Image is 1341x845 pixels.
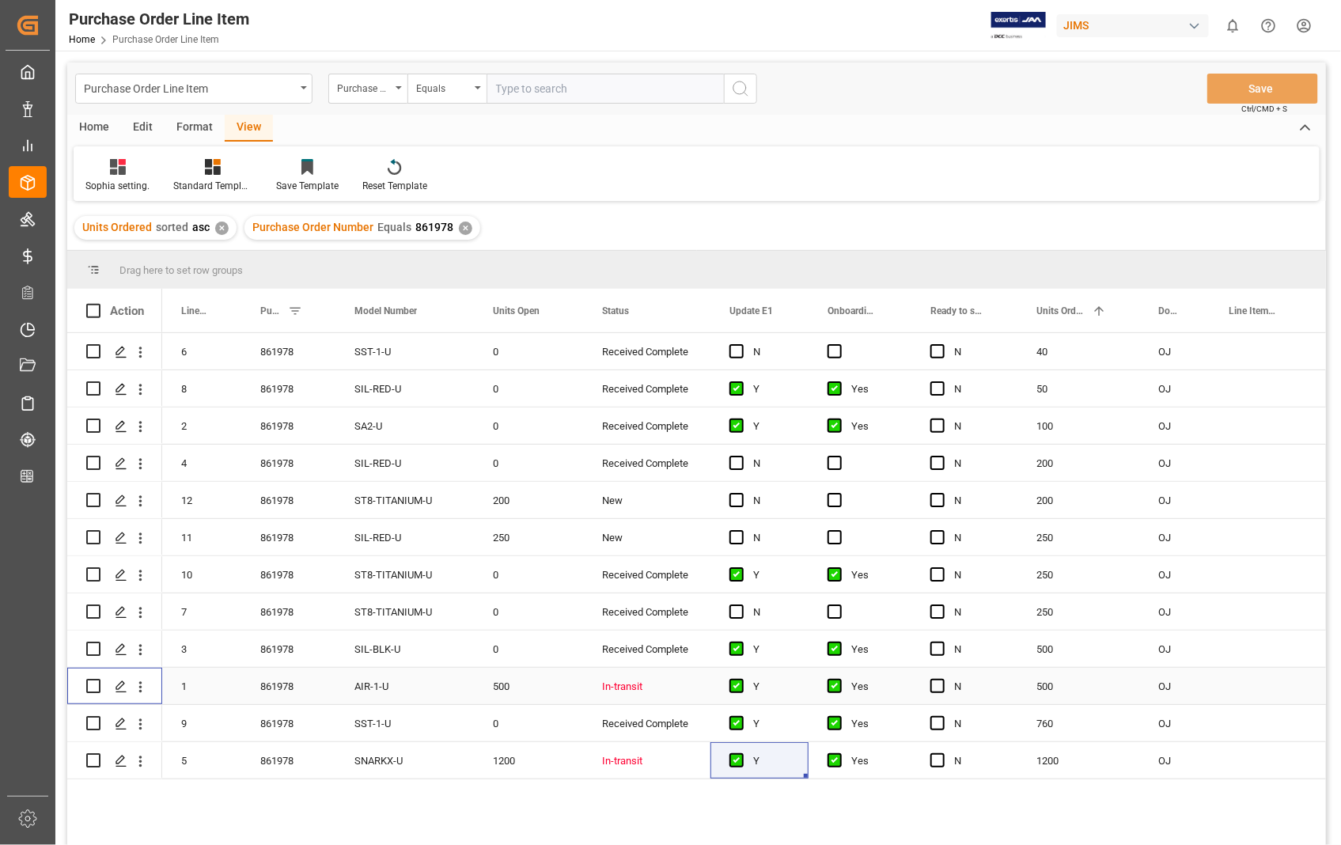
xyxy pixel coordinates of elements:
[1139,631,1210,667] div: OJ
[753,743,790,779] div: Y
[225,115,273,142] div: View
[335,407,474,444] div: SA2-U
[851,371,892,407] div: Yes
[241,631,335,667] div: 861978
[954,520,998,556] div: N
[328,74,407,104] button: open menu
[335,631,474,667] div: SIL-BLK-U
[1139,668,1210,704] div: OJ
[173,179,252,193] div: Standard Templates
[252,221,373,233] span: Purchase Order Number
[602,483,691,519] div: New
[162,668,241,704] div: 1
[1017,519,1139,555] div: 250
[241,705,335,741] div: 861978
[474,668,583,704] div: 500
[162,631,241,667] div: 3
[67,445,162,482] div: Press SPACE to select this row.
[1139,519,1210,555] div: OJ
[954,743,998,779] div: N
[1057,14,1209,37] div: JIMS
[493,305,540,316] span: Units Open
[954,483,998,519] div: N
[241,407,335,444] div: 861978
[162,556,241,593] div: 10
[474,705,583,741] div: 0
[1207,74,1318,104] button: Save
[474,482,583,518] div: 200
[753,520,790,556] div: N
[487,74,724,104] input: Type to search
[377,221,411,233] span: Equals
[828,305,878,316] span: Onboarding checked
[1017,631,1139,667] div: 500
[954,445,998,482] div: N
[753,483,790,519] div: N
[121,115,165,142] div: Edit
[335,445,474,481] div: SIL-RED-U
[1139,370,1210,407] div: OJ
[162,742,241,779] div: 5
[162,370,241,407] div: 8
[82,221,152,233] span: Units Ordered
[1017,705,1139,741] div: 760
[84,78,295,97] div: Purchase Order Line Item
[1242,103,1288,115] span: Ctrl/CMD + S
[241,519,335,555] div: 861978
[851,557,892,593] div: Yes
[276,179,339,193] div: Save Template
[1139,445,1210,481] div: OJ
[69,7,249,31] div: Purchase Order Line Item
[1057,10,1215,40] button: JIMS
[954,594,998,631] div: N
[67,519,162,556] div: Press SPACE to select this row.
[954,631,998,668] div: N
[162,519,241,555] div: 11
[110,304,144,318] div: Action
[67,482,162,519] div: Press SPACE to select this row.
[67,370,162,407] div: Press SPACE to select this row.
[991,12,1046,40] img: Exertis%20JAM%20-%20Email%20Logo.jpg_1722504956.jpg
[474,742,583,779] div: 1200
[241,742,335,779] div: 861978
[67,115,121,142] div: Home
[602,334,691,370] div: Received Complete
[954,669,998,705] div: N
[602,669,691,705] div: In-transit
[753,631,790,668] div: Y
[67,668,162,705] div: Press SPACE to select this row.
[337,78,391,96] div: Purchase Order Number
[459,222,472,235] div: ✕
[753,334,790,370] div: N
[753,445,790,482] div: N
[1017,370,1139,407] div: 50
[851,669,892,705] div: Yes
[602,557,691,593] div: Received Complete
[474,370,583,407] div: 0
[181,305,208,316] span: Line Number
[753,706,790,742] div: Y
[474,407,583,444] div: 0
[162,407,241,444] div: 2
[753,408,790,445] div: Y
[474,631,583,667] div: 0
[162,482,241,518] div: 12
[156,221,188,233] span: sorted
[1139,333,1210,369] div: OJ
[67,705,162,742] div: Press SPACE to select this row.
[474,445,583,481] div: 0
[602,594,691,631] div: Received Complete
[85,179,150,193] div: Sophia setting.
[241,593,335,630] div: 861978
[1017,482,1139,518] div: 200
[602,408,691,445] div: Received Complete
[241,445,335,481] div: 861978
[602,371,691,407] div: Received Complete
[851,743,892,779] div: Yes
[474,519,583,555] div: 250
[1139,705,1210,741] div: OJ
[241,370,335,407] div: 861978
[602,520,691,556] div: New
[162,705,241,741] div: 9
[954,706,998,742] div: N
